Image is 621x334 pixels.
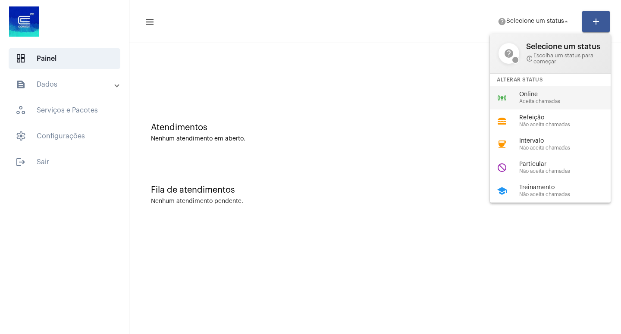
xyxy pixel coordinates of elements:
[526,42,602,51] span: Selecione um status
[526,53,602,65] span: Escolha um status para começar
[526,55,532,62] mat-icon: info_outline
[497,186,507,196] mat-icon: school
[499,43,519,64] mat-icon: help
[497,93,507,103] mat-icon: online_prediction
[519,115,618,121] span: Refeição
[519,138,618,144] span: Intervalo
[519,192,618,197] span: Não aceita chamadas
[490,74,611,86] div: Alterar Status
[519,91,618,98] span: Online
[497,116,507,126] mat-icon: lunch_dining
[497,162,507,173] mat-icon: do_not_disturb
[519,161,618,168] span: Particular
[519,184,618,191] span: Treinamento
[519,145,618,151] span: Não aceita chamadas
[519,122,618,128] span: Não aceita chamadas
[497,139,507,150] mat-icon: coffee
[519,169,618,174] span: Não aceita chamadas
[519,99,618,104] span: Aceita chamadas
